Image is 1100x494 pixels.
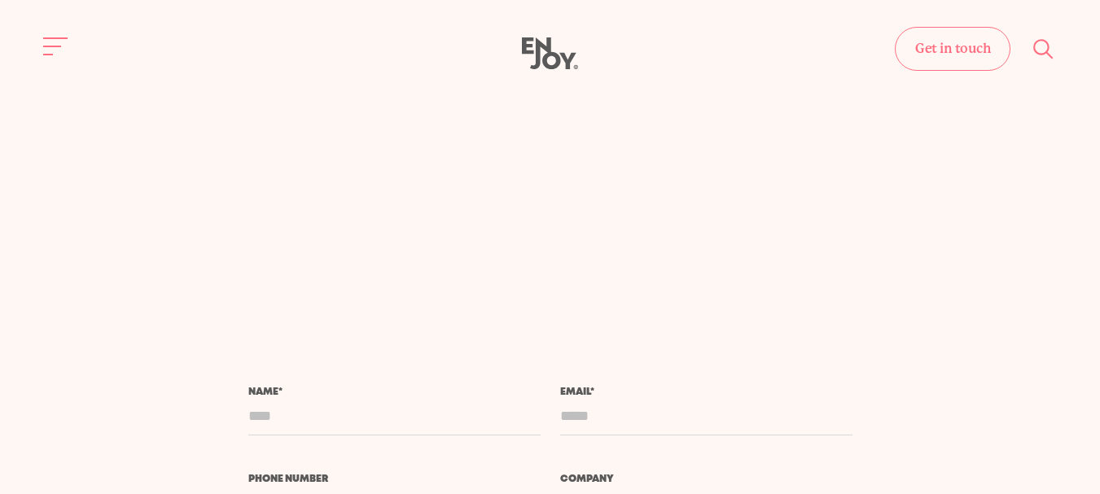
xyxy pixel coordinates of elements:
[248,474,541,484] label: Phone number
[895,27,1010,71] a: Get in touch
[560,474,852,484] label: Company
[248,387,541,397] label: Name
[39,29,73,63] button: Site navigation
[560,387,852,397] label: Email
[1027,32,1061,66] button: Site search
